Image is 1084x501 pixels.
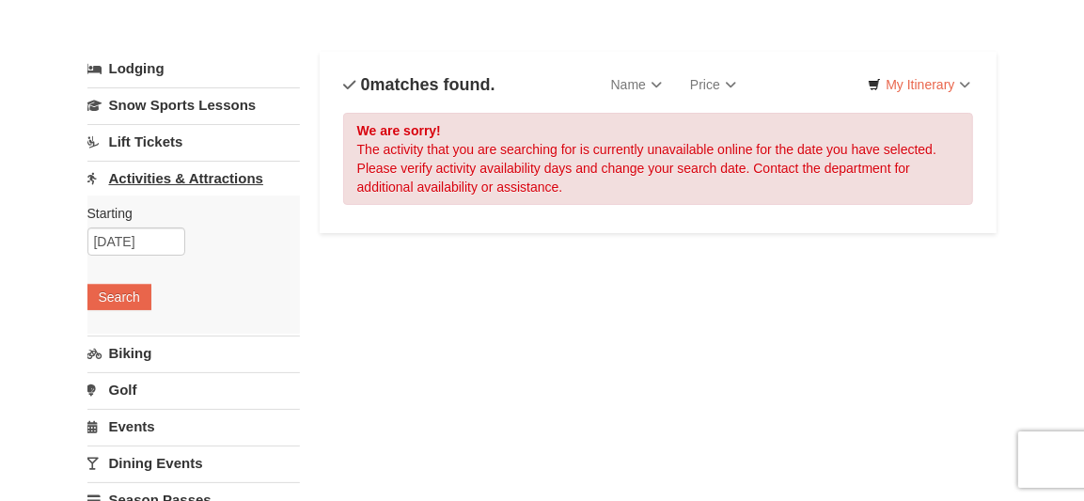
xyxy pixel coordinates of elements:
label: Starting [87,204,287,223]
button: Search [87,284,151,310]
a: Dining Events [87,446,301,480]
a: Golf [87,372,301,407]
a: Activities & Attractions [87,161,301,196]
h4: matches found. [343,75,495,94]
a: My Itinerary [856,70,982,99]
a: Lift Tickets [87,124,301,159]
a: Snow Sports Lessons [87,87,301,122]
span: 0 [361,75,370,94]
a: Lodging [87,52,301,86]
a: Events [87,409,301,444]
strong: We are sorry! [357,123,441,138]
a: Name [597,66,676,103]
a: Price [676,66,750,103]
a: Biking [87,336,301,370]
div: The activity that you are searching for is currently unavailable online for the date you have sel... [343,113,974,205]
